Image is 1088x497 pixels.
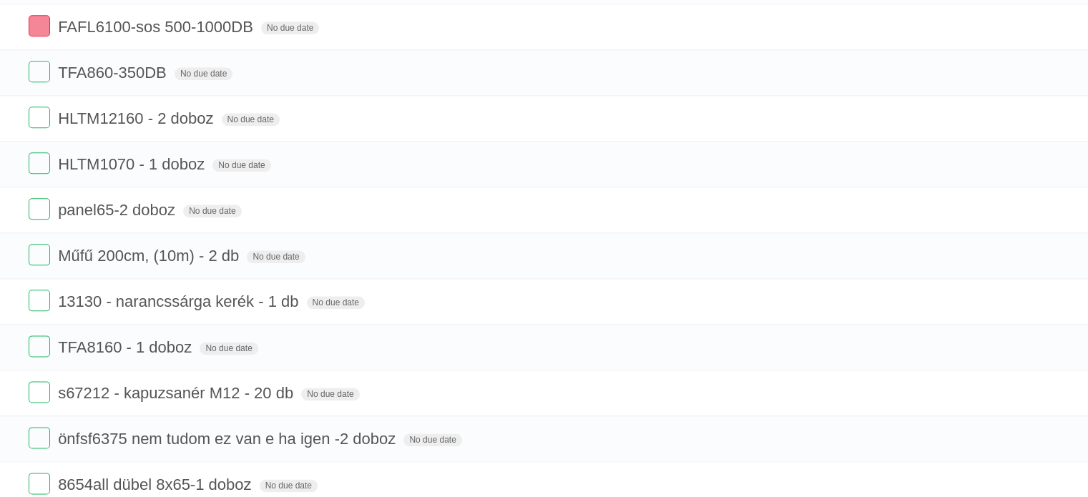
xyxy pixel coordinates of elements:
span: Műfű 200cm, (10m) - 2 db [58,247,242,265]
span: FAFL6100-sos 500-1000DB [58,18,257,36]
label: Done [29,61,50,82]
label: Done [29,473,50,494]
span: No due date [261,21,319,34]
label: Done [29,244,50,265]
label: Done [29,152,50,174]
span: HLTM1070 - 1 doboz [58,155,208,173]
span: No due date [222,113,280,126]
span: No due date [247,250,305,263]
span: No due date [307,296,365,309]
span: 13130 - narancssárga kerék - 1 db [58,292,302,310]
label: Done [29,198,50,220]
span: No due date [175,67,232,80]
span: No due date [200,342,258,355]
span: panel65-2 doboz [58,201,179,219]
span: TFA8160 - 1 doboz [58,338,195,356]
span: 8654all dübel 8x65-1 doboz [58,476,255,493]
span: No due date [301,388,359,400]
span: HLTM12160 - 2 doboz [58,109,217,127]
span: s67212 - kapuzsanér M12 - 20 db [58,384,297,402]
label: Done [29,107,50,128]
span: No due date [403,433,461,446]
label: Done [29,381,50,403]
span: önfsf6375 nem tudom ez van e ha igen -2 doboz [58,430,399,448]
label: Done [29,15,50,36]
label: Done [29,290,50,311]
span: TFA860-350DB [58,64,170,82]
span: No due date [260,479,318,492]
span: No due date [212,159,270,172]
label: Done [29,335,50,357]
span: No due date [183,205,241,217]
label: Done [29,427,50,448]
